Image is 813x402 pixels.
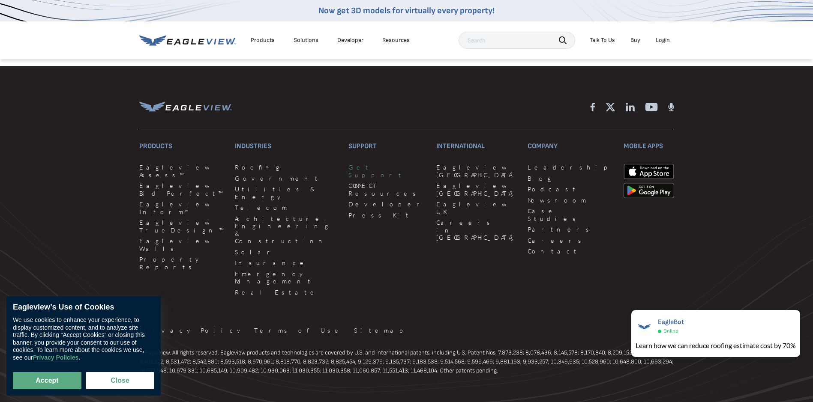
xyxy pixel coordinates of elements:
[436,182,517,197] a: Eagleview [GEOGRAPHIC_DATA]
[348,182,426,197] a: CONNECT Resources
[436,200,517,215] a: Eagleview UK
[139,237,225,252] a: Eagleview Walls
[254,327,344,334] a: Terms of Use
[528,185,613,193] a: Podcast
[235,164,338,171] a: Roofing
[354,327,409,334] a: Sitemap
[624,164,674,179] img: apple-app-store.png
[658,318,684,326] span: EagleBot
[656,36,670,44] div: Login
[235,185,338,200] a: Utilities & Energy
[139,327,244,334] a: Privacy Policy
[33,354,79,361] a: Privacy Policies
[318,6,495,16] a: Now get 3D models for virtually every property!
[630,36,640,44] a: Buy
[139,219,225,234] a: Eagleview TrueDesign™
[348,140,426,153] h3: Support
[528,140,613,153] h3: Company
[139,200,225,215] a: Eagleview Inform™
[139,140,225,153] h3: Products
[139,256,225,271] a: Property Reports
[459,32,575,49] input: Search
[13,303,154,312] div: Eagleview’s Use of Cookies
[624,140,674,153] h3: Mobile Apps
[235,140,338,153] h3: Industries
[436,164,517,179] a: Eagleview [GEOGRAPHIC_DATA]
[436,140,517,153] h3: International
[13,372,81,389] button: Accept
[139,348,674,375] p: © Eagleview. All rights reserved. Eagleview products and technologies are covered by U.S. and int...
[624,183,674,198] img: google-play-store_b9643a.png
[348,164,426,179] a: Get Support
[636,318,653,335] img: EagleBot
[251,36,275,44] div: Products
[235,204,338,211] a: Telecom
[528,197,613,204] a: Newsroom
[235,259,338,267] a: Insurance
[294,36,318,44] div: Solutions
[663,328,678,334] span: Online
[528,226,613,233] a: Partners
[139,164,225,179] a: Eagleview Assess™
[235,248,338,256] a: Solar
[348,211,426,219] a: Press Kit
[382,36,410,44] div: Resources
[528,247,613,255] a: Contact
[636,340,796,351] div: Learn how we can reduce roofing estimate cost by 70%
[348,200,426,208] a: Developer
[235,175,338,182] a: Government
[13,316,154,361] div: We use cookies to enhance your experience, to display customized content, and to analyze site tra...
[528,164,613,171] a: Leadership
[528,237,613,244] a: Careers
[139,182,225,197] a: Eagleview Bid Perfect™
[590,36,615,44] div: Talk To Us
[86,372,154,389] button: Close
[337,36,363,44] a: Developer
[528,175,613,182] a: Blog
[235,289,338,296] a: Real Estate
[235,215,338,245] a: Architecture, Engineering & Construction
[528,207,613,222] a: Case Studies
[436,219,517,241] a: Careers in [GEOGRAPHIC_DATA]
[235,270,338,285] a: Emergency Management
